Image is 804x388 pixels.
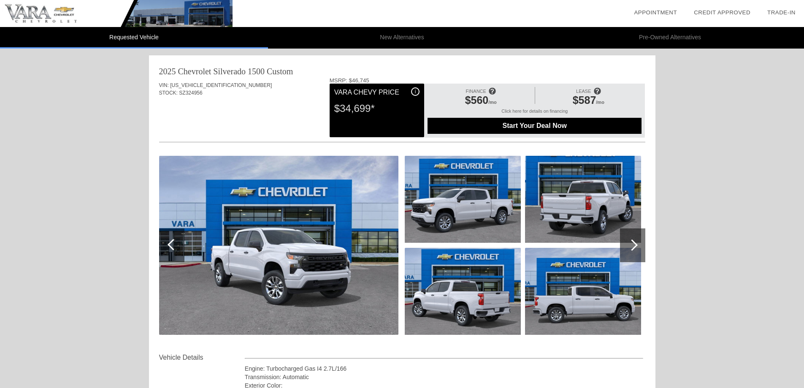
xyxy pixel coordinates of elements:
[170,82,272,88] span: [US_VEHICLE_IDENTIFICATION_NUMBER]
[525,156,641,243] img: image.aspx
[432,94,530,109] div: /mo
[159,156,398,335] img: image.aspx
[159,353,245,363] div: Vehicle Details
[268,27,536,49] li: New Alternatives
[334,87,420,98] div: Vara Chevy Price
[415,89,416,95] span: i
[634,9,677,16] a: Appointment
[465,94,489,106] span: $560
[536,27,804,49] li: Pre-Owned Alternatives
[539,94,637,109] div: /mo
[159,90,178,96] span: STOCK:
[576,89,591,94] span: LEASE
[767,9,796,16] a: Trade-In
[267,65,293,77] div: Custom
[694,9,750,16] a: Credit Approved
[334,98,420,119] div: $34,699*
[525,248,641,335] img: image.aspx
[245,373,644,381] div: Transmission: Automatic
[159,82,169,88] span: VIN:
[405,248,521,335] img: image.aspx
[428,109,642,118] div: Click here for details on financing
[245,364,644,373] div: Engine: Turbocharged Gas I4 2.7L/166
[159,65,265,77] div: 2025 Chevrolet Silverado 1500
[466,89,486,94] span: FINANCE
[330,77,645,84] div: MSRP: $46,745
[573,94,596,106] span: $587
[159,117,645,130] div: Quoted on [DATE] 11:31:31 AM
[179,90,202,96] span: SZ324956
[438,122,631,130] span: Start Your Deal Now
[405,156,521,243] img: image.aspx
